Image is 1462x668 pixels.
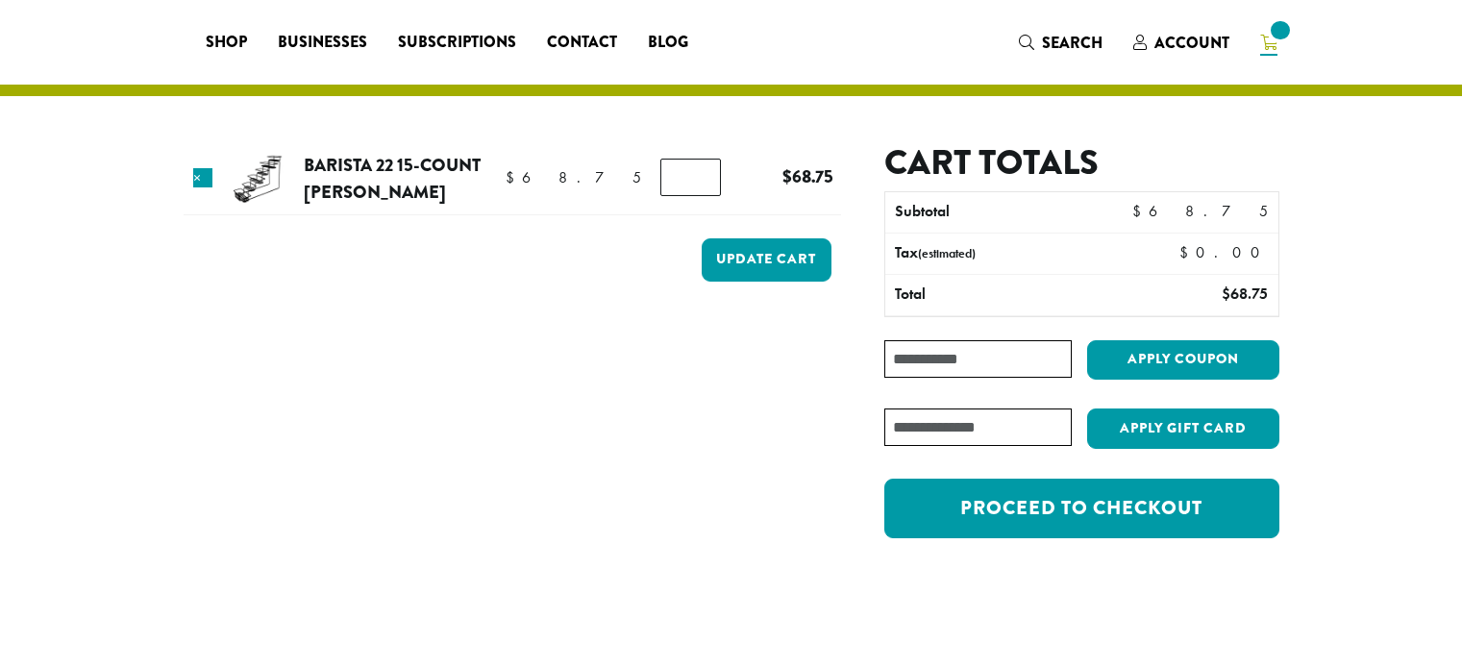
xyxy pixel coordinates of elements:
[262,27,383,58] a: Businesses
[190,27,262,58] a: Shop
[648,31,688,55] span: Blog
[227,147,289,210] img: Barista 22 15-Count Syrup Rack
[1087,340,1279,380] button: Apply coupon
[702,238,831,282] button: Update cart
[632,27,704,58] a: Blog
[1087,408,1279,449] button: Apply Gift Card
[885,234,1163,274] th: Tax
[918,245,976,261] small: (estimated)
[193,168,212,187] a: Remove this item
[206,31,247,55] span: Shop
[1042,32,1103,54] span: Search
[1154,32,1229,54] span: Account
[278,31,367,55] span: Businesses
[885,275,1121,315] th: Total
[383,27,532,58] a: Subscriptions
[304,152,481,205] a: Barista 22 15-Count [PERSON_NAME]
[1179,242,1196,262] span: $
[884,142,1278,184] h2: Cart totals
[660,159,721,195] input: Product quantity
[506,167,641,187] bdi: 68.75
[1132,201,1268,221] bdi: 68.75
[885,192,1121,233] th: Subtotal
[1004,27,1118,59] a: Search
[398,31,516,55] span: Subscriptions
[532,27,632,58] a: Contact
[1118,27,1245,59] a: Account
[506,167,522,187] span: $
[1179,242,1269,262] bdi: 0.00
[782,163,833,189] bdi: 68.75
[884,479,1278,538] a: Proceed to checkout
[547,31,617,55] span: Contact
[1222,284,1230,304] span: $
[1222,284,1268,304] bdi: 68.75
[782,163,792,189] span: $
[1132,201,1149,221] span: $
